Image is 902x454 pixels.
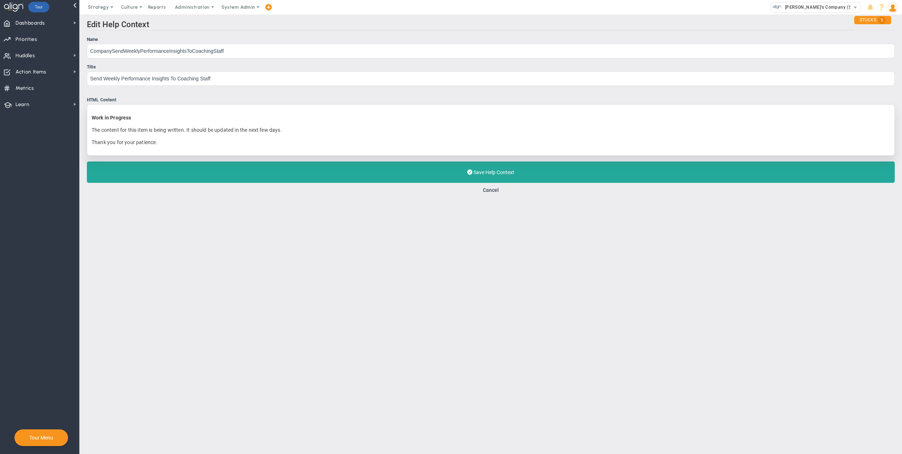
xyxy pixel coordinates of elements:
[854,16,891,24] div: STUCKS
[88,4,109,10] span: Strategy
[175,4,209,10] span: Administration
[473,169,514,175] span: Save Help Context
[16,48,35,63] span: Huddles
[772,3,781,12] img: 33318.Company.photo
[87,97,895,104] div: HTML Content
[483,187,499,193] button: Cancel
[87,161,895,183] button: Save Help Context
[16,97,29,112] span: Learn
[27,434,55,441] button: Tour Menu
[888,3,898,12] img: 48978.Person.photo
[16,32,37,47] span: Priorities
[121,4,138,10] span: Culture
[92,115,131,121] strong: Work in Progress
[878,17,886,24] span: 1
[16,81,34,96] span: Metrics
[87,44,895,58] input: Name
[92,139,890,146] p: Thank you for your patience.
[781,3,869,12] span: [PERSON_NAME]'s Company (Sandbox)
[87,20,895,30] h2: Edit Help Context
[850,3,861,13] span: select
[16,16,45,31] span: Dashboards
[92,126,890,134] p: The content for this item is being written. It should be updated in the next few days.
[87,36,895,43] div: Name
[222,4,255,10] span: System Admin
[87,71,895,86] input: Title
[16,64,46,80] span: Action Items
[87,64,895,71] div: Title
